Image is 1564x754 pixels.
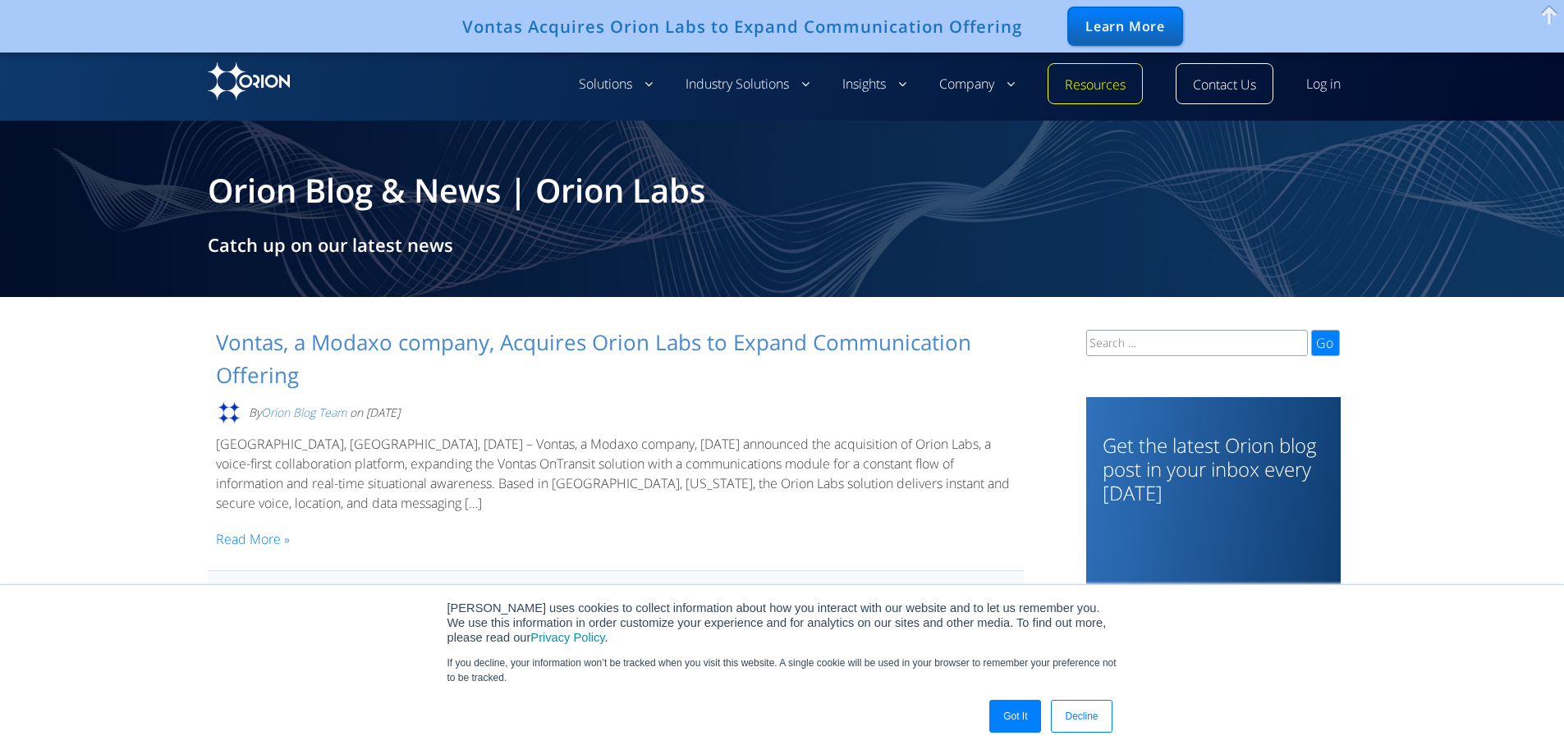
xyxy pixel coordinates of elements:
[842,75,906,94] a: Insights
[1193,75,1256,95] a: Contact Us
[447,656,1117,685] p: If you decline, your information won’t be tracked when you visit this website. A single cookie wi...
[1051,700,1112,733] a: Decline
[216,434,1016,513] p: [GEOGRAPHIC_DATA], [GEOGRAPHIC_DATA], [DATE] – Vontas, a Modaxo company, [DATE] announced the acq...
[208,167,1357,212] h1: Orion Blog & News | Orion Labs
[216,400,242,426] img: Avatar photo
[1306,75,1341,94] a: Log in
[579,75,653,94] a: Solutions
[989,700,1041,733] a: Got It
[686,75,810,94] a: Industry Solutions
[216,327,971,391] a: Vontas, a Modaxo company, Acquires Orion Labs to Expand Communication Offering
[447,601,1107,644] span: [PERSON_NAME] uses cookies to collect information about how you interact with our website and to ...
[1482,675,1564,754] iframe: Chat Widget
[462,16,1022,36] div: Vontas Acquires Orion Labs to Expand Communication Offering
[350,404,363,420] span: on
[1067,7,1183,46] div: Learn More
[1103,524,1324,647] iframe: Form 0
[530,631,604,644] a: Privacy Policy
[208,62,290,100] img: Orion
[249,404,350,421] span: By
[261,404,346,421] a: Orion Blog Team
[1311,330,1340,356] input: Go
[1103,433,1324,505] h3: Get the latest Orion blog post in your inbox every [DATE]
[216,529,290,550] a: Read More »
[939,75,1015,94] a: Company
[1065,75,1126,95] a: Resources
[208,235,1357,254] p: Catch up on our latest news
[366,404,400,420] time: [DATE]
